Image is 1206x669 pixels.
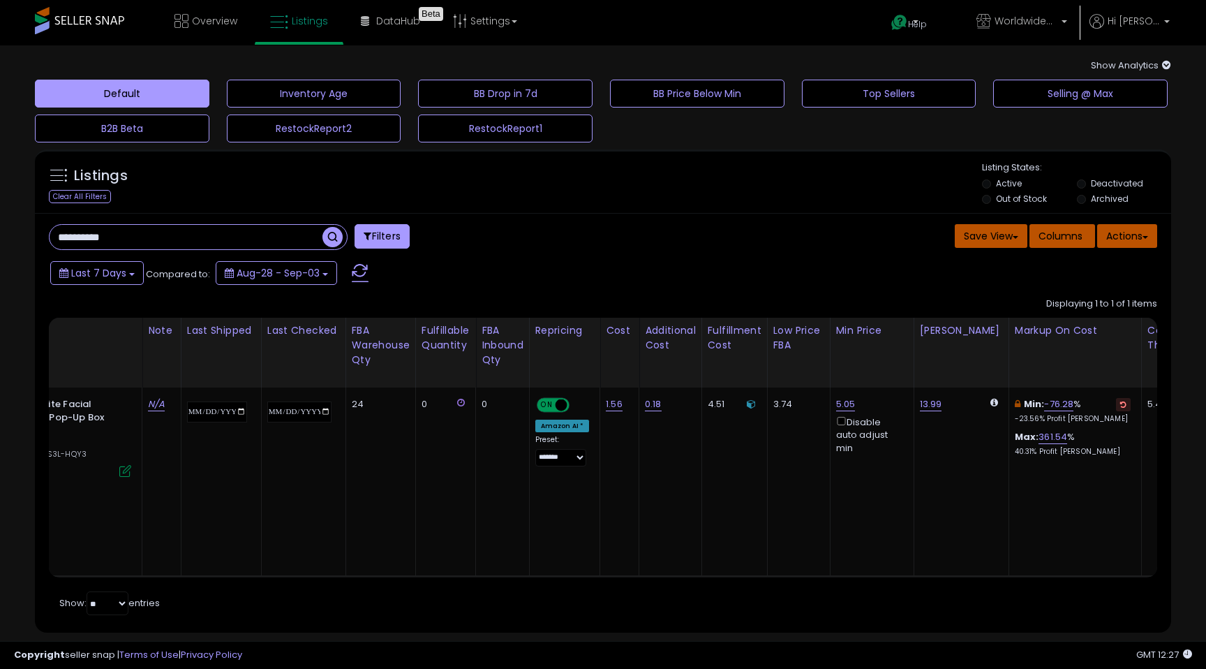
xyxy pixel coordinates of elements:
[708,323,761,353] div: Fulfillment Cost
[836,323,908,338] div: Min Price
[535,435,590,466] div: Preset:
[49,190,111,203] div: Clear All Filters
[836,414,903,455] div: Disable auto adjust min
[535,323,595,338] div: Repricing
[535,420,590,432] div: Amazon AI *
[1038,229,1082,243] span: Columns
[35,115,209,142] button: B2B Beta
[880,3,954,45] a: Help
[482,323,523,367] div: FBA inbound Qty
[1091,193,1129,205] label: Archived
[187,323,255,338] div: Last Shipped
[119,648,179,661] a: Terms of Use
[181,318,261,388] th: CSV column name: cust_attr_1_Last Shipped
[267,323,340,338] div: Last Checked
[1015,430,1039,443] b: Max:
[1029,224,1095,248] button: Columns
[996,177,1022,189] label: Active
[418,115,593,142] button: RestockReport1
[482,398,519,411] div: 0
[567,399,589,411] span: OFF
[216,261,337,285] button: Aug-28 - Sep-03
[1024,397,1045,411] b: Min:
[35,80,209,108] button: Default
[419,7,443,21] div: Tooltip anchor
[773,398,819,411] div: 3.74
[422,323,470,353] div: Fulfillable Quantity
[227,115,401,142] button: RestockReport2
[74,166,128,186] h5: Listings
[1097,224,1157,248] button: Actions
[995,14,1057,28] span: WorldwideSuperStore
[708,398,757,411] div: 4.51
[50,261,144,285] button: Last 7 Days
[352,323,410,367] div: FBA Warehouse Qty
[1108,14,1160,28] span: Hi [PERSON_NAME]
[606,323,633,338] div: Cost
[1091,59,1171,72] span: Show Analytics
[14,649,242,662] div: seller snap | |
[1008,318,1141,388] th: The percentage added to the cost of goods (COGS) that forms the calculator for Min & Max prices.
[645,397,662,411] a: 0.18
[1044,397,1073,411] a: -76.28
[1015,447,1131,457] p: 40.31% Profit [PERSON_NAME]
[14,648,65,661] strong: Copyright
[1015,323,1136,338] div: Markup on Cost
[1046,297,1157,311] div: Displaying 1 to 1 of 1 items
[920,397,942,411] a: 13.99
[1015,431,1131,457] div: %
[1038,430,1067,444] a: 361.54
[227,80,401,108] button: Inventory Age
[993,80,1168,108] button: Selling @ Max
[418,80,593,108] button: BB Drop in 7d
[59,596,160,610] span: Show: entries
[645,323,696,353] div: Additional Cost
[610,80,784,108] button: BB Price Below Min
[71,266,126,280] span: Last 7 Days
[1015,414,1131,424] p: -23.56% Profit [PERSON_NAME]
[1089,14,1170,45] a: Hi [PERSON_NAME]
[422,398,465,411] div: 0
[292,14,328,28] span: Listings
[181,648,242,661] a: Privacy Policy
[538,399,556,411] span: ON
[773,323,824,353] div: Low Price FBA
[261,318,345,388] th: CSV column name: cust_attr_2_Last Checked
[355,224,409,249] button: Filters
[1091,177,1143,189] label: Deactivated
[376,14,420,28] span: DataHub
[352,398,405,411] div: 24
[192,14,237,28] span: Overview
[982,161,1170,175] p: Listing States:
[148,397,165,411] a: N/A
[148,323,175,338] div: Note
[920,323,1003,338] div: [PERSON_NAME]
[802,80,976,108] button: Top Sellers
[1015,398,1131,424] div: %
[996,193,1047,205] label: Out of Stock
[237,266,320,280] span: Aug-28 - Sep-03
[146,267,210,281] span: Compared to:
[836,397,856,411] a: 5.05
[891,14,908,31] i: Get Help
[955,224,1027,248] button: Save View
[606,397,623,411] a: 1.56
[908,18,927,30] span: Help
[1136,648,1192,661] span: 2025-09-11 12:27 GMT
